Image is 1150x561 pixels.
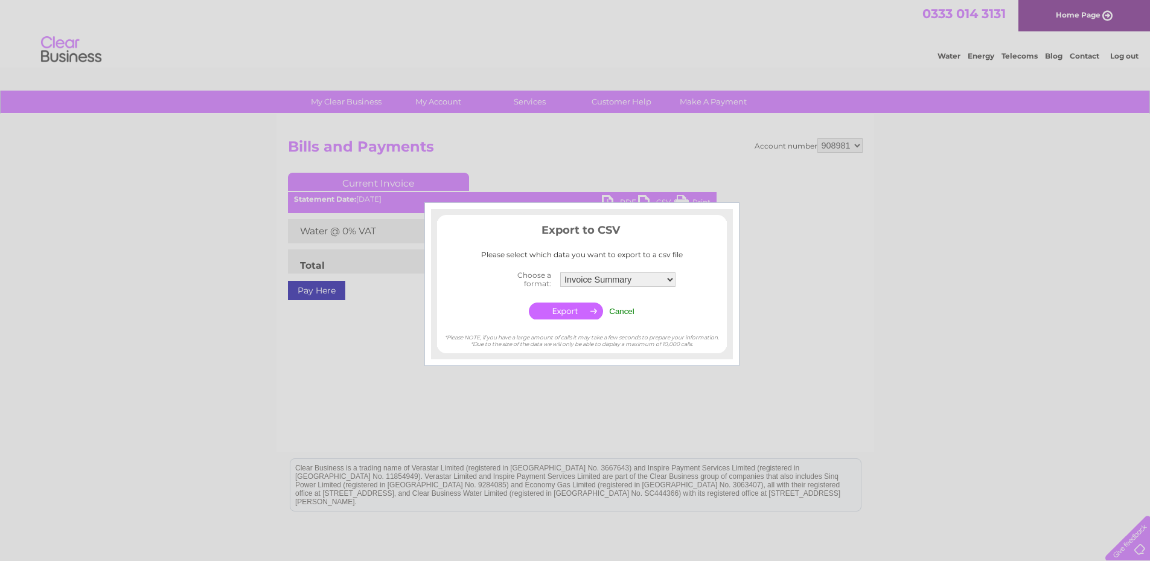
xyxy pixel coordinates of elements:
a: Contact [1070,51,1099,60]
a: Water [938,51,960,60]
a: Telecoms [1001,51,1038,60]
a: Log out [1110,51,1139,60]
a: Blog [1045,51,1062,60]
div: Please select which data you want to export to a csv file [437,251,727,259]
div: Clear Business is a trading name of Verastar Limited (registered in [GEOGRAPHIC_DATA] No. 3667643... [290,7,861,59]
input: Cancel [609,307,634,316]
img: logo.png [40,31,102,68]
a: Energy [968,51,994,60]
a: 0333 014 3131 [922,6,1006,21]
th: Choose a format: [485,268,557,292]
h3: Export to CSV [437,222,727,243]
div: *Please NOTE, if you have a large amount of calls it may take a few seconds to prepare your infor... [437,322,727,347]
